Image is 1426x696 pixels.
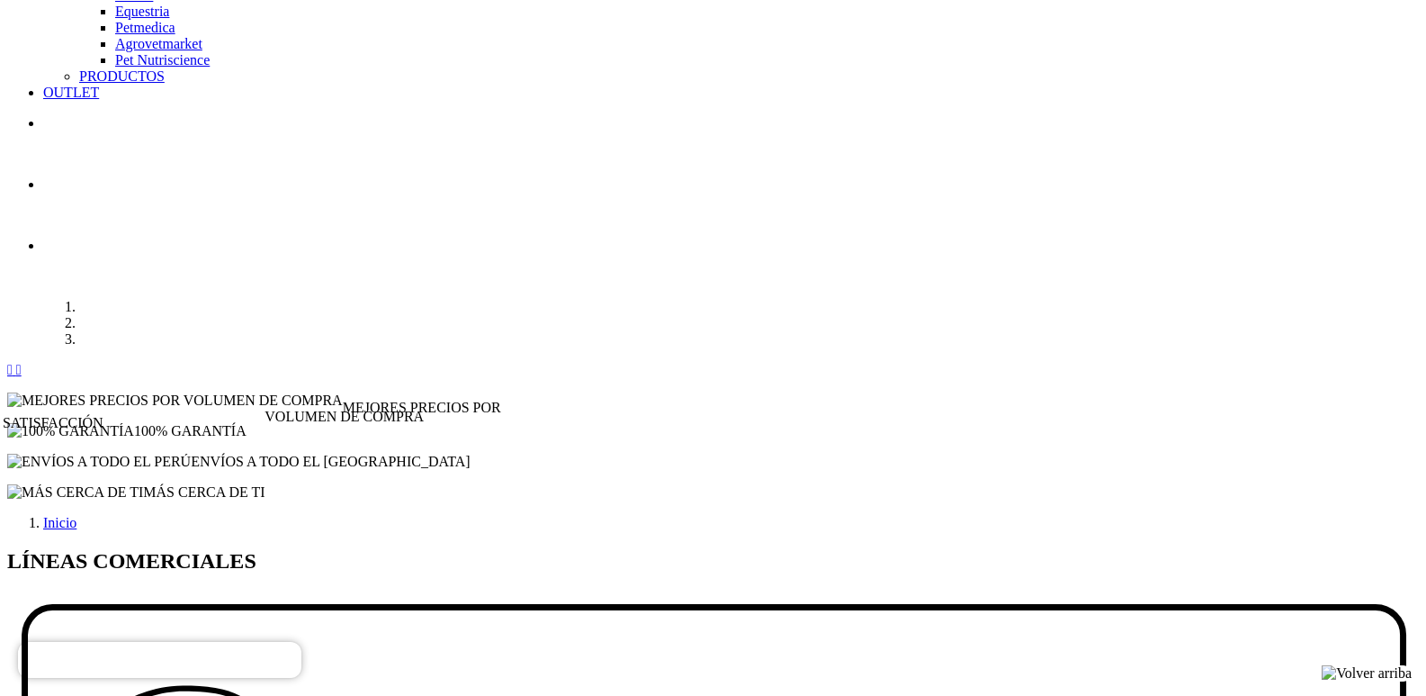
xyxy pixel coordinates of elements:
a: Inicio [43,515,76,530]
a: PRODUCTOS [79,68,165,84]
h2: LÍNEAS COMERCIALES [7,549,1419,574]
i:  [7,362,13,377]
img: Volver arriba [1322,665,1412,682]
a: Equestria [115,4,169,19]
span: MEJORES PRECIOS POR [343,400,501,415]
iframe: Brevo live chat [18,642,301,678]
div: Botones del carrusel [7,362,1419,378]
img: ENVÍOS A TODO EL PERÚ [7,454,191,470]
span: VOLUMEN DE COMPRA [265,409,424,425]
a: Agrovetmarket [115,36,202,51]
span: 100% GARANTÍA [134,423,247,438]
img: MÁS CERCA DE TI [7,484,143,501]
i:  [16,362,22,377]
a: Petmedica [115,20,175,35]
p: ENVÍOS A TODO EL [GEOGRAPHIC_DATA] [7,454,1419,470]
img: MEJORES PRECIOS POR VOLUMEN DE COMPRA [7,393,343,409]
img: 100% GARANTÍA [7,423,134,439]
p: MÁS CERCA DE TI [7,484,1419,501]
a: Pet Nutriscience [115,52,210,68]
a: OUTLET [43,85,99,100]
